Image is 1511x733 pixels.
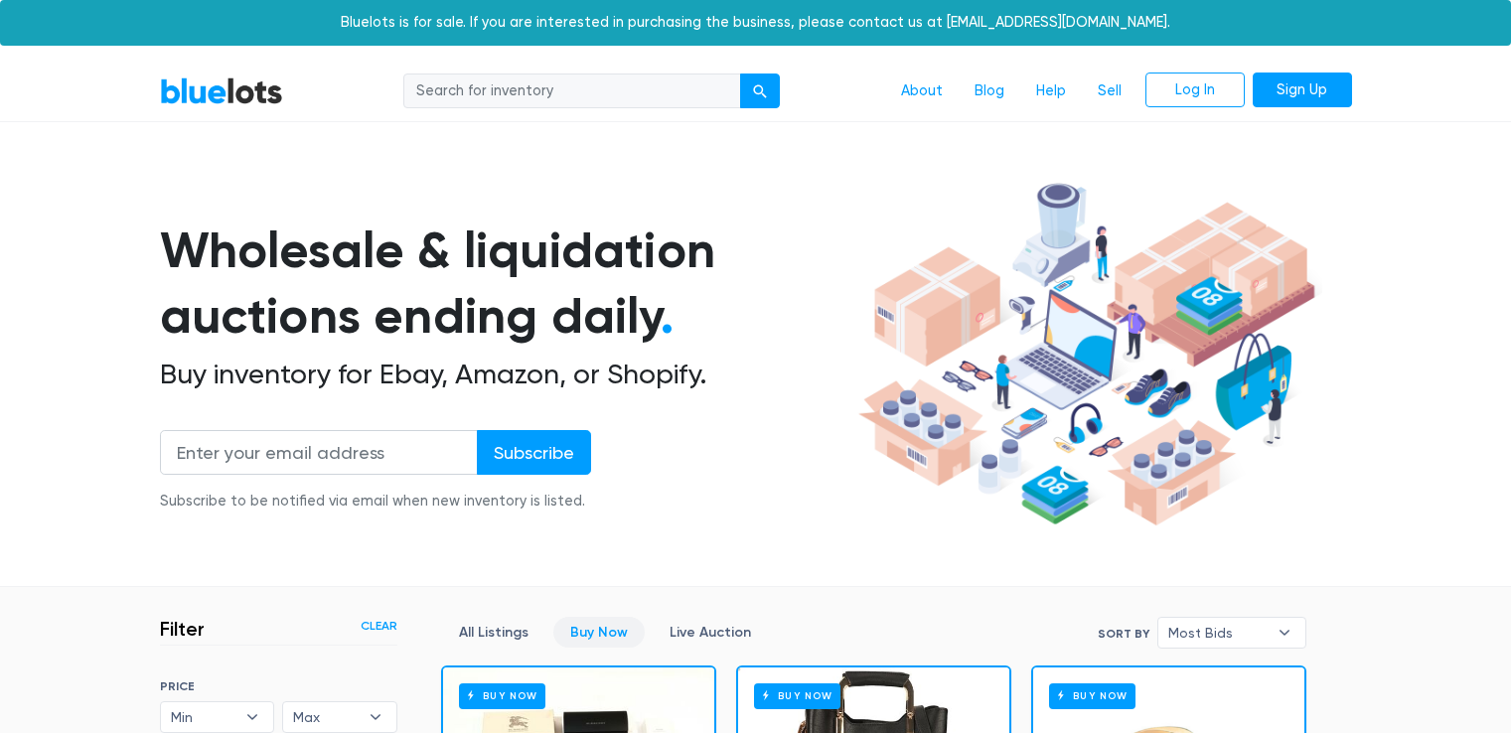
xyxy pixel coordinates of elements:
label: Sort By [1098,625,1149,643]
span: Max [293,702,359,732]
a: Sign Up [1253,73,1352,108]
img: hero-ee84e7d0318cb26816c560f6b4441b76977f77a177738b4e94f68c95b2b83dbb.png [851,174,1322,535]
a: Buy Now [553,617,645,648]
a: Live Auction [653,617,768,648]
h6: Buy Now [459,683,545,708]
div: Subscribe to be notified via email when new inventory is listed. [160,491,591,513]
a: All Listings [442,617,545,648]
a: Blog [959,73,1020,110]
a: Sell [1082,73,1137,110]
a: Log In [1145,73,1245,108]
a: About [885,73,959,110]
h1: Wholesale & liquidation auctions ending daily [160,218,851,350]
b: ▾ [355,702,396,732]
span: Most Bids [1168,618,1268,648]
h6: PRICE [160,679,397,693]
input: Search for inventory [403,73,741,109]
h6: Buy Now [754,683,840,708]
b: ▾ [1264,618,1305,648]
h3: Filter [160,617,205,641]
h6: Buy Now [1049,683,1135,708]
input: Subscribe [477,430,591,475]
a: BlueLots [160,76,283,105]
a: Help [1020,73,1082,110]
input: Enter your email address [160,430,478,475]
h2: Buy inventory for Ebay, Amazon, or Shopify. [160,358,851,391]
span: Min [171,702,236,732]
a: Clear [361,617,397,635]
span: . [661,286,674,346]
b: ▾ [231,702,273,732]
